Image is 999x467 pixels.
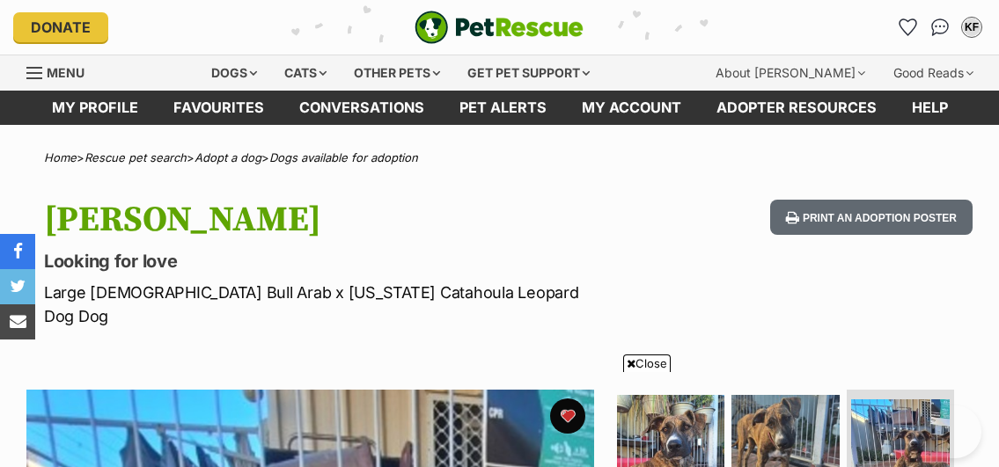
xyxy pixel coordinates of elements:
a: Favourites [156,91,282,125]
a: My account [564,91,699,125]
img: logo-e224e6f780fb5917bec1dbf3a21bbac754714ae5b6737aabdf751b685950b380.svg [415,11,584,44]
div: Get pet support [455,55,602,91]
img: chat-41dd97257d64d25036548639549fe6c8038ab92f7586957e7f3b1b290dea8141.svg [931,18,950,36]
a: Dogs available for adoption [269,150,418,164]
ul: Account quick links [894,13,986,41]
iframe: Advertisement [73,379,927,458]
p: Large [DEMOGRAPHIC_DATA] Bull Arab x [US_STATE] Catahoula Leopard Dog Dog [44,281,612,328]
span: Menu [47,65,84,80]
button: My account [958,13,986,41]
div: Other pets [342,55,452,91]
div: Dogs [199,55,269,91]
a: Help [894,91,966,125]
a: Rescue pet search [84,150,187,164]
span: Close [623,354,671,372]
div: Good Reads [881,55,986,91]
a: Adopt a dog [195,150,261,164]
p: Looking for love [44,249,612,274]
a: Favourites [894,13,922,41]
a: PetRescue [415,11,584,44]
a: Conversations [926,13,954,41]
a: Pet alerts [442,91,564,125]
a: Home [44,150,77,164]
a: Menu [26,55,97,87]
h1: [PERSON_NAME] [44,200,612,240]
button: Print an adoption poster [770,200,973,236]
div: About [PERSON_NAME] [703,55,878,91]
a: Adopter resources [699,91,894,125]
iframe: Help Scout Beacon - Open [889,405,981,458]
div: KF [963,18,981,36]
a: Donate [13,12,108,42]
a: My profile [34,91,156,125]
div: Cats [272,55,339,91]
a: conversations [282,91,442,125]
